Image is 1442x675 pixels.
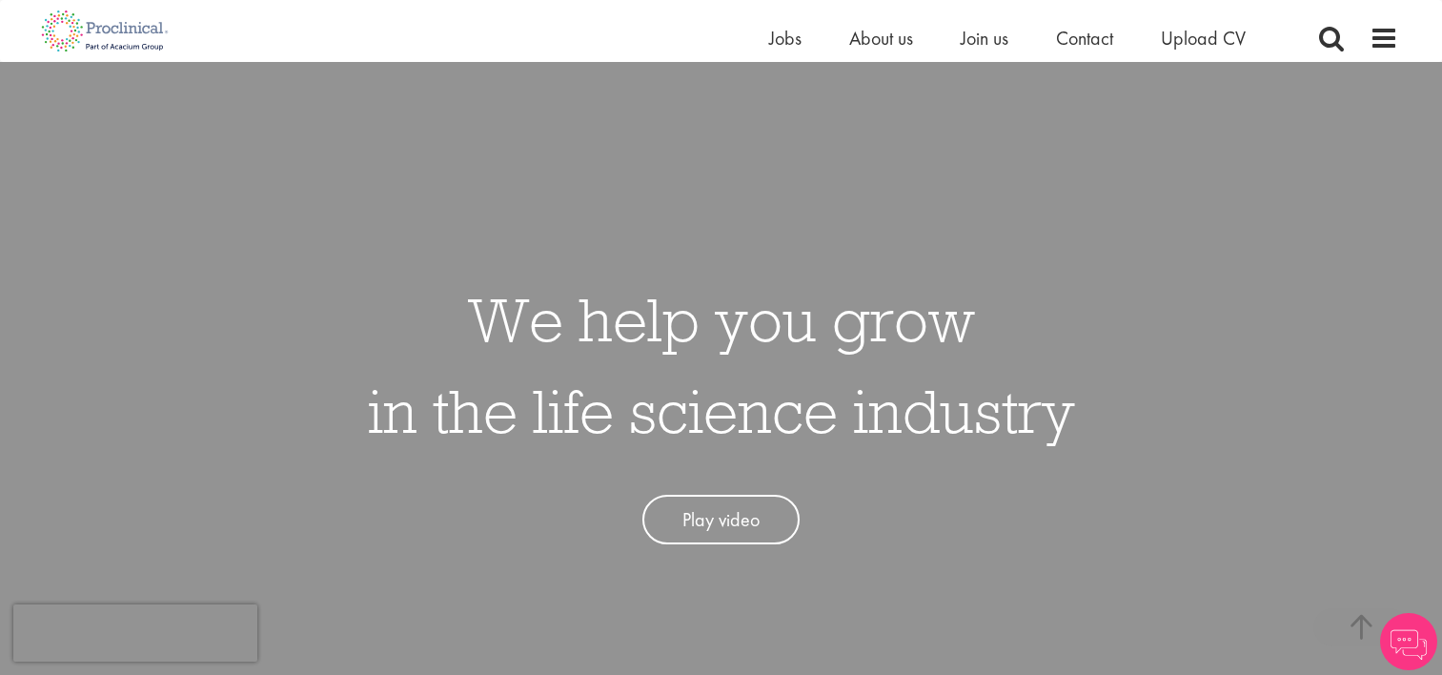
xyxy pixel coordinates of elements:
a: About us [849,26,913,51]
a: Upload CV [1161,26,1246,51]
a: Contact [1056,26,1113,51]
a: Play video [642,495,800,545]
a: Join us [961,26,1008,51]
a: Jobs [769,26,802,51]
h1: We help you grow in the life science industry [368,274,1075,457]
img: Chatbot [1380,613,1437,670]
